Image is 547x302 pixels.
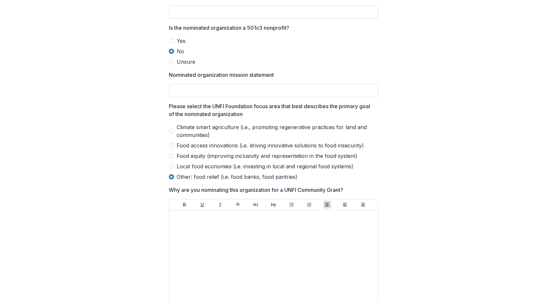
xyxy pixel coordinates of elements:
button: Align Center [341,201,349,209]
button: Strike [234,201,242,209]
p: Why are you nominating this organization for a UNFI Community Grant? [169,186,343,194]
button: Bullet List [288,201,295,209]
span: No [177,47,184,55]
button: Bold [181,201,188,209]
button: Heading 2 [270,201,277,209]
button: Ordered List [305,201,313,209]
p: Is the nominated organization a 501c3 nonprofit? [169,24,289,32]
button: Underline [198,201,206,209]
button: Italicize [216,201,224,209]
button: Align Right [359,201,367,209]
p: Please select the UNFI Foundation focus area that best describes the primary goal of the nominate... [169,102,374,118]
span: Climate smart agriculture (i.e., promoting regenerative practices for land and communities) [177,123,378,139]
span: Local food economies (i.e. investing in local and regional food systems) [177,162,353,170]
button: Heading 1 [252,201,260,209]
span: Yes [177,37,185,45]
button: Align Left [323,201,331,209]
span: Other: food relief (i.e. food banks, food pantries) [177,173,297,181]
span: Food access innovations (i.e. driving innovative solutions to food insecurity) [177,142,364,149]
span: Unsure [177,58,195,66]
p: Nominated organization mission statement [169,71,274,79]
span: Food equity (improving inclusivity and representation in the food system) [177,152,357,160]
